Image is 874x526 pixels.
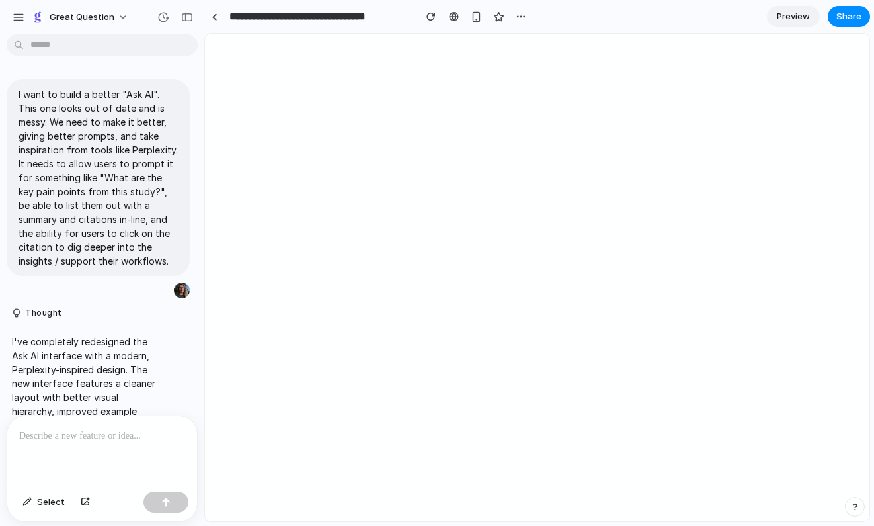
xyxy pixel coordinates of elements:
span: Great Question [50,11,114,24]
span: Select [37,496,65,509]
span: Share [836,10,861,23]
button: Share [828,6,870,27]
span: Preview [777,10,810,23]
button: Select [16,492,71,513]
p: I want to build a better "Ask AI". This one looks out of date and is messy. We need to make it be... [19,87,178,268]
button: Great Question [26,7,135,28]
a: Preview [767,6,820,27]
